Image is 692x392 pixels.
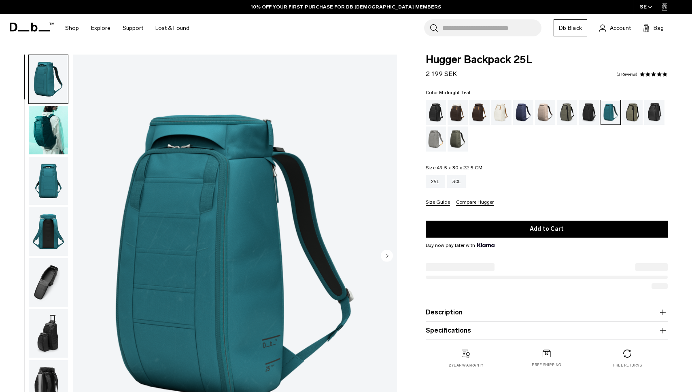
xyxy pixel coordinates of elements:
img: Hugger Backpack 25L Midnight Teal [29,106,68,154]
a: Black Out [426,100,446,125]
a: Mash Green [622,100,643,125]
a: Fogbow Beige [535,100,555,125]
a: Reflective Black [644,100,664,125]
a: Lost & Found [155,14,189,42]
a: Forest Green [557,100,577,125]
a: 30L [447,175,466,188]
button: Size Guide [426,200,450,206]
a: Shop [65,14,79,42]
a: 3 reviews [616,72,637,76]
span: Buy now pay later with [426,242,495,249]
button: Hugger Backpack 25L Midnight Teal [28,207,68,256]
img: Hugger Backpack 25L Midnight Teal [29,258,68,307]
span: 49.5 x 30 x 22.5 CM [437,165,482,171]
legend: Size: [426,165,482,170]
a: Blue Hour [513,100,533,125]
a: Db Black [554,19,587,36]
span: Bag [654,24,664,32]
button: Hugger Backpack 25L Midnight Teal [28,156,68,206]
p: Free returns [613,362,642,368]
img: Hugger Backpack 25L Midnight Teal [29,157,68,205]
span: Midnight Teal [439,90,470,95]
span: Account [610,24,631,32]
a: Support [123,14,143,42]
button: Specifications [426,326,668,335]
a: Espresso [469,100,490,125]
a: 10% OFF YOUR FIRST PURCHASE FOR DB [DEMOGRAPHIC_DATA] MEMBERS [251,3,441,11]
button: Next slide [381,250,393,263]
a: Cappuccino [448,100,468,125]
a: Explore [91,14,110,42]
a: Account [599,23,631,33]
img: Hugger Backpack 25L Midnight Teal [29,55,68,103]
legend: Color: [426,90,471,95]
img: Hugger Backpack 25L Midnight Teal [29,207,68,256]
nav: Main Navigation [59,14,195,42]
button: Hugger Backpack 25L Midnight Teal [28,105,68,155]
a: 25L [426,175,445,188]
p: 2 year warranty [449,362,484,368]
img: {"height" => 20, "alt" => "Klarna"} [477,243,495,247]
a: Charcoal Grey [579,100,599,125]
img: Hugger Backpack 25L Midnight Teal [29,309,68,358]
p: Free shipping [532,362,561,368]
button: Compare Hugger [456,200,494,206]
span: 2 199 SEK [426,70,457,78]
button: Hugger Backpack 25L Midnight Teal [28,258,68,307]
button: Add to Cart [426,221,668,238]
button: Bag [643,23,664,33]
button: Hugger Backpack 25L Midnight Teal [28,309,68,358]
a: Moss Green [448,126,468,152]
a: Sand Grey [426,126,446,152]
button: Hugger Backpack 25L Midnight Teal [28,55,68,104]
a: Oatmilk [491,100,512,125]
a: Midnight Teal [601,100,621,125]
button: Description [426,308,668,317]
span: Hugger Backpack 25L [426,55,668,65]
